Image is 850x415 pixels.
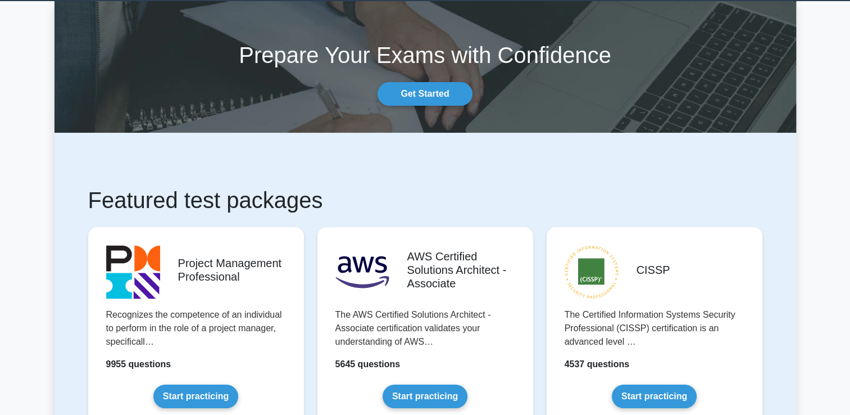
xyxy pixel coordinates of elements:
[153,385,238,408] a: Start practicing
[88,187,762,214] h1: Featured test packages
[54,42,796,69] h1: Prepare Your Exams with Confidence
[383,385,467,408] a: Start practicing
[378,82,472,106] a: Get Started
[612,385,697,408] a: Start practicing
